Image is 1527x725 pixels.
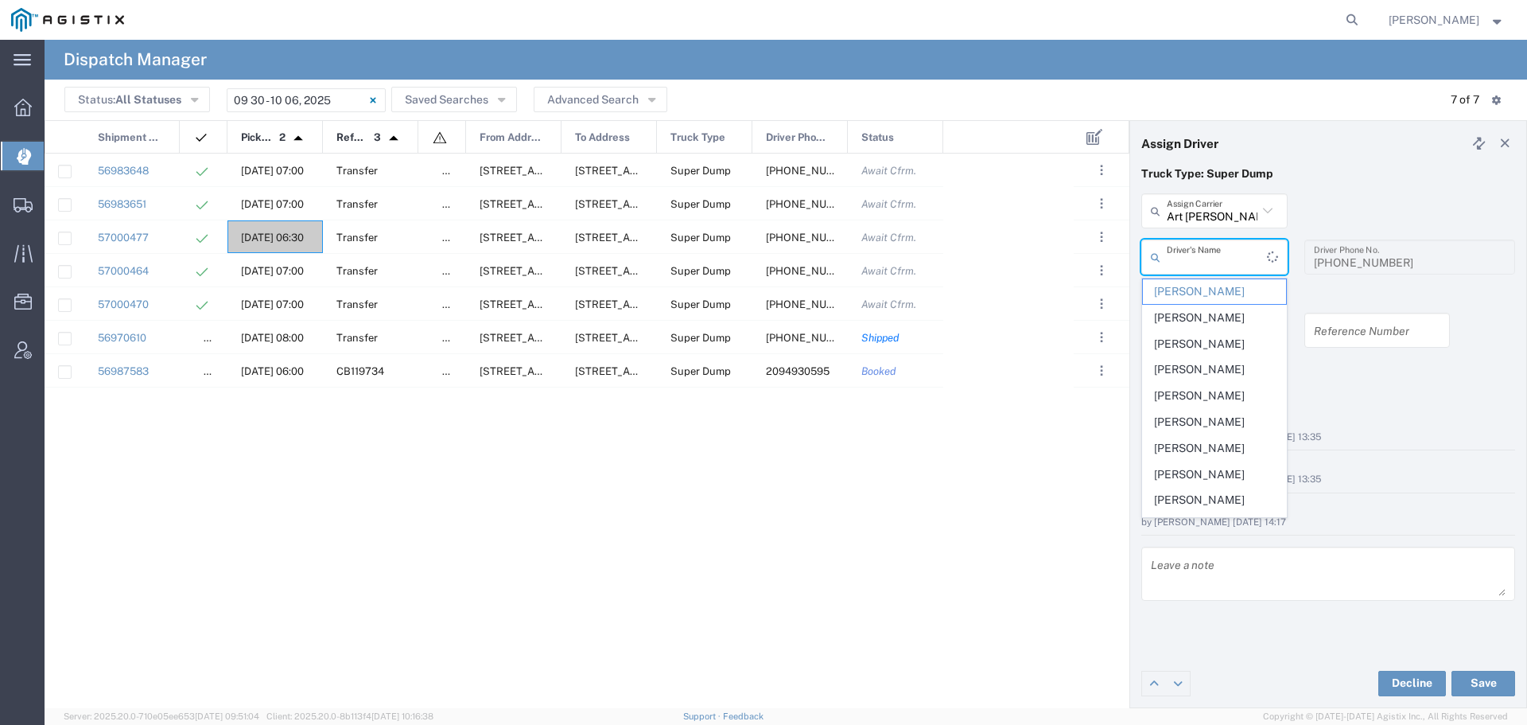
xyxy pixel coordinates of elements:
[1141,166,1515,182] p: Truck Type: Super Dump
[766,365,830,377] span: 2094930595
[286,126,311,151] img: arrow-dropup.svg
[766,332,860,344] span: 209-905-4107
[670,232,731,244] span: Super Dump
[861,265,916,277] span: Await Cfrm.
[1143,384,1286,408] span: [PERSON_NAME]
[575,232,733,244] span: 4330 E. Winery Rd, Acampo, California, 95220, United States
[1141,473,1515,487] div: by Agistix [PERSON_NAME] [DATE] 13:35
[1143,306,1286,330] span: [PERSON_NAME]
[1141,431,1515,445] div: by Agistix [PERSON_NAME] [DATE] 13:35
[336,198,378,210] span: Transfer
[1090,226,1113,248] button: ...
[1100,328,1103,347] span: . . .
[98,165,149,177] a: 56983648
[266,711,433,721] span: Client: 2025.20.0-8b113f4
[1141,499,1515,516] div: WO10271
[480,121,544,154] span: From Address
[480,198,724,210] span: 1000 S. Kilroy Rd, Turlock, California, United States
[1100,361,1103,380] span: . . .
[1143,410,1286,435] span: [PERSON_NAME]
[64,87,210,112] button: Status:All Statuses
[861,232,916,244] span: Await Cfrm.
[336,121,368,154] span: Reference
[480,332,638,344] span: 499 Sunrise Ave, Madera, California, United States
[575,298,733,310] span: 4330 E. Winery Rd, Acampo, California, 95220, United States
[442,298,466,310] span: false
[1100,228,1103,247] span: . . .
[1143,332,1286,357] span: [PERSON_NAME]
[241,198,304,210] span: 10/01/2025, 07:00
[1141,516,1515,530] div: by [PERSON_NAME] [DATE] 14:17
[442,365,466,377] span: false
[766,198,860,210] span: 209-905-4107
[336,165,378,177] span: Transfer
[766,232,860,244] span: 650-521-3377
[683,711,723,721] a: Support
[1143,514,1286,539] span: [PERSON_NAME]
[575,265,733,277] span: 4330 E. Winery Rd, Acampo, California, 95220, United States
[11,8,124,32] img: logo
[1090,259,1113,282] button: ...
[1141,136,1218,150] h4: Assign Driver
[575,121,630,154] span: To Address
[241,298,304,310] span: 10/02/2025, 07:00
[861,121,894,154] span: Status
[193,130,209,146] img: icon
[442,165,466,177] span: false
[336,265,378,277] span: Transfer
[432,130,448,146] img: icon
[861,198,916,210] span: Await Cfrm.
[1100,161,1103,180] span: . . .
[64,711,259,721] span: Server: 2025.20.0-710e05ee653
[336,298,378,310] span: Transfer
[98,265,149,277] a: 57000464
[1090,193,1113,215] button: ...
[1141,414,1515,431] div: Business No Loading Dock
[670,121,725,154] span: Truck Type
[98,365,149,377] a: 56987583
[371,711,433,721] span: [DATE] 10:16:38
[575,198,733,210] span: 499 Sunrise Ave, Madera, California, United States
[766,265,860,277] span: 209-905-4107
[98,121,162,154] span: Shipment No.
[575,332,733,344] span: 4165 E Childs Ave, Merced, California, 95341, United States
[442,332,466,344] span: false
[442,232,466,244] span: false
[1143,462,1286,487] span: [PERSON_NAME]
[241,332,304,344] span: 09/30/2025, 08:00
[241,365,304,377] span: 10/01/2025, 06:00
[1143,357,1286,382] span: [PERSON_NAME]
[1143,488,1286,513] span: [PERSON_NAME]
[1100,261,1103,280] span: . . .
[98,198,146,210] a: 56983651
[336,365,384,377] span: CB119734
[480,265,638,277] span: 4588 Hope Ln, Salida, California, 95368, United States
[336,332,378,344] span: Transfer
[861,165,916,177] span: Await Cfrm.
[575,165,733,177] span: 499 Sunrise Ave, Madera, California, United States
[241,165,304,177] span: 10/01/2025, 07:00
[861,298,916,310] span: Await Cfrm.
[1142,672,1166,696] a: Edit previous row
[670,265,731,277] span: Super Dump
[766,298,860,310] span: 209-923-3295
[1090,360,1113,382] button: ...
[1378,671,1446,696] button: Decline
[98,332,146,344] a: 56970610
[1100,194,1103,213] span: . . .
[391,87,517,112] button: Saved Searches
[861,365,896,377] span: Booked
[279,121,286,154] span: 2
[1090,159,1113,181] button: ...
[336,232,378,244] span: Transfer
[766,165,860,177] span: 209-923-3295
[480,365,638,377] span: 26292 E River Rd, Escalon, California, 95320, United States
[442,198,466,210] span: false
[723,711,763,721] a: Feedback
[1090,293,1113,315] button: ...
[1090,326,1113,349] button: ...
[766,121,830,154] span: Driver Phone No.
[1166,672,1190,696] a: Edit next row
[442,265,466,277] span: false
[480,165,724,177] span: 1000 S. Kilroy Rd, Turlock, California, United States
